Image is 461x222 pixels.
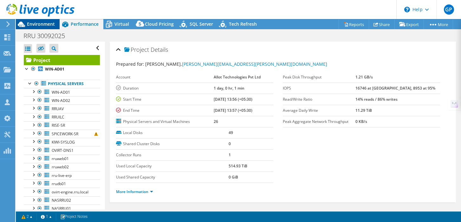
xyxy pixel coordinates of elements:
a: OVIRT-DNS1 [24,146,100,154]
span: WIN-AD01 [52,90,70,95]
a: WIN-AD01 [24,65,100,73]
label: Start Time [116,96,214,103]
a: Share [369,19,395,29]
b: 26 [214,119,218,124]
span: Cloud Pricing [145,21,174,27]
b: 11.29 TiB [355,108,372,113]
span: rrudb01 [52,181,66,186]
b: 0 GiB [229,174,238,180]
b: [DATE] 13:56 (+05:30) [214,97,252,102]
h1: RRU 30092025 [21,32,75,39]
a: More [424,19,453,29]
a: Reports [339,19,369,29]
span: Virtual [114,21,129,27]
label: Peak Disk Throughput [283,74,356,80]
span: SQL Server [190,21,213,27]
label: Local Disks [116,130,229,136]
label: Duration [116,85,214,91]
a: RRUILC [24,113,100,121]
label: Read/Write Ratio [283,96,356,103]
span: WIN-AD02 [52,98,70,103]
b: 1 [229,152,231,158]
a: NASRRU02 [24,196,100,205]
span: ovirt-engine.rru.local [52,189,88,195]
a: ovirt-engine.rru.local [24,188,100,196]
a: NASRRU01 [24,205,100,213]
b: 49 [229,130,233,135]
span: Tech Refresh [229,21,257,27]
span: RRUAV [52,106,64,111]
a: WIN-AD01 [24,88,100,96]
span: RRUILC [52,114,64,120]
span: OVIRT-DNS1 [52,148,74,153]
a: 1 [36,213,56,221]
label: Prepared for: [116,61,144,67]
span: SPICEWORK-SR [52,131,78,137]
span: Project [124,47,149,53]
a: Project Notes [56,213,92,221]
span: NASRRU01 [52,206,71,211]
label: IOPS [283,85,356,91]
a: rru-live-erp [24,171,100,179]
span: RISE-SR [52,123,65,128]
svg: \n [404,7,410,12]
label: Physical Servers and Virtual Machines [116,118,214,125]
span: [PERSON_NAME], [145,61,327,67]
a: WIN-AD02 [24,96,100,104]
span: KIWI-SYSLOG [52,139,75,145]
a: Project [24,55,100,65]
b: WIN-AD01 [45,66,64,72]
a: rruweb02 [24,163,100,171]
b: 0 [229,141,231,146]
span: GP [444,4,454,15]
label: End Time [116,107,214,114]
b: [DATE] 13:57 (+05:30) [214,108,252,113]
a: rruweb01 [24,155,100,163]
a: KIWI-SYSLOG [24,138,100,146]
label: Peak Aggregate Network Throughput [283,118,356,125]
b: 14% reads / 86% writes [355,97,398,102]
span: Details [151,46,168,53]
a: RISE-SR [24,121,100,130]
a: More Information [116,189,153,194]
span: rruweb02 [52,164,69,170]
span: rruweb01 [52,156,69,161]
label: Shared Cluster Disks [116,141,229,147]
b: 1 day, 0 hr, 1 min [214,85,244,91]
a: 2 [17,213,37,221]
a: Export [394,19,424,29]
b: 0 KB/s [355,119,367,124]
a: RRUAV [24,104,100,113]
b: 1.21 GB/s [355,74,373,80]
a: Physical Servers [24,80,100,88]
b: Allot Technologies Pvt Ltd [214,74,261,80]
span: Performance [71,21,99,27]
span: Environment [27,21,55,27]
span: NASRRU02 [52,198,71,203]
label: Used Shared Capacity [116,174,229,180]
label: Used Local Capacity [116,163,229,169]
a: rrudb01 [24,179,100,188]
b: 16746 at [GEOGRAPHIC_DATA], 8953 at 95% [355,85,435,91]
label: Collector Runs [116,152,229,158]
b: 514.93 TiB [229,163,247,169]
a: SPICEWORK-SR [24,130,100,138]
a: [PERSON_NAME][EMAIL_ADDRESS][PERSON_NAME][DOMAIN_NAME] [182,61,327,67]
label: Account [116,74,214,80]
span: rru-live-erp [52,173,72,178]
label: Average Daily Write [283,107,356,114]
